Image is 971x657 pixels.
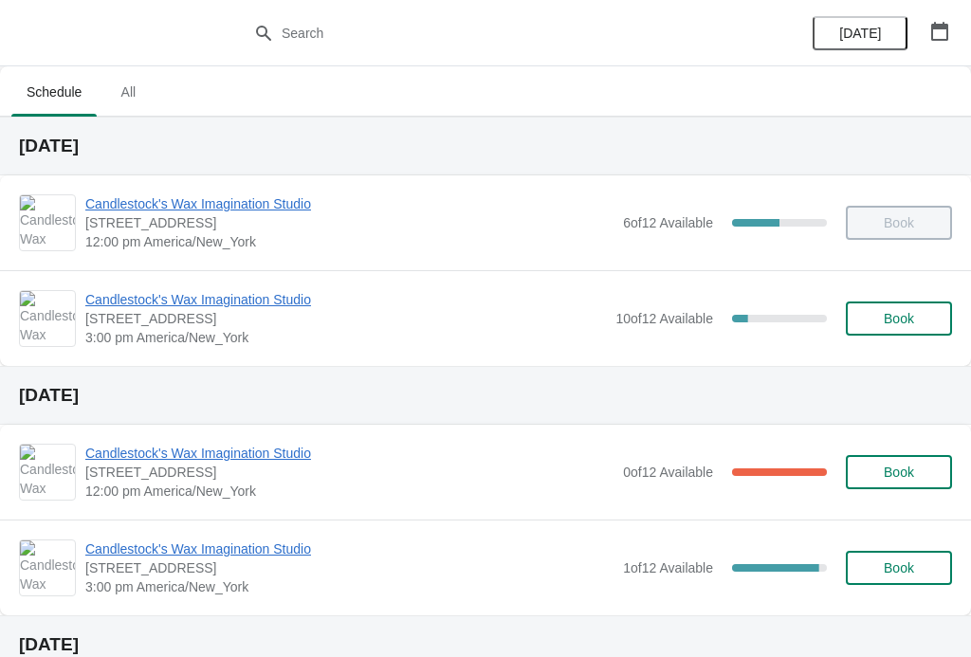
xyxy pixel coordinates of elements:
img: Candlestock's Wax Imagination Studio | 1450 Rte 212, Saugerties, NY, USA | 3:00 pm America/New_York [20,540,75,595]
input: Search [281,16,728,50]
span: 10 of 12 Available [615,311,713,326]
span: All [104,75,152,109]
span: 12:00 pm America/New_York [85,482,614,501]
span: Book [884,560,914,575]
img: Candlestock's Wax Imagination Studio | 1450 Rte 212, Saugerties, NY, USA | 12:00 pm America/New_York [20,195,75,250]
span: 6 of 12 Available [623,215,713,230]
span: Candlestock's Wax Imagination Studio [85,539,614,558]
span: Candlestock's Wax Imagination Studio [85,444,614,463]
span: 3:00 pm America/New_York [85,577,614,596]
img: Candlestock's Wax Imagination Studio | 1450 Rte 212, Saugerties, NY, USA | 3:00 pm America/New_York [20,291,75,346]
span: 1 of 12 Available [623,560,713,575]
span: Schedule [11,75,97,109]
span: [STREET_ADDRESS] [85,213,614,232]
span: Candlestock's Wax Imagination Studio [85,290,606,309]
span: [STREET_ADDRESS] [85,558,614,577]
h2: [DATE] [19,386,952,405]
button: Book [846,455,952,489]
span: [STREET_ADDRESS] [85,309,606,328]
img: Candlestock's Wax Imagination Studio | 1450 Rte 212, Saugerties, NY, USA | 12:00 pm America/New_York [20,445,75,500]
span: 0 of 12 Available [623,465,713,480]
span: 3:00 pm America/New_York [85,328,606,347]
button: Book [846,551,952,585]
span: 12:00 pm America/New_York [85,232,614,251]
button: Book [846,301,952,336]
span: Book [884,465,914,480]
h2: [DATE] [19,635,952,654]
span: Book [884,311,914,326]
h2: [DATE] [19,137,952,155]
button: [DATE] [813,16,907,50]
span: [DATE] [839,26,881,41]
span: [STREET_ADDRESS] [85,463,614,482]
span: Candlestock's Wax Imagination Studio [85,194,614,213]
